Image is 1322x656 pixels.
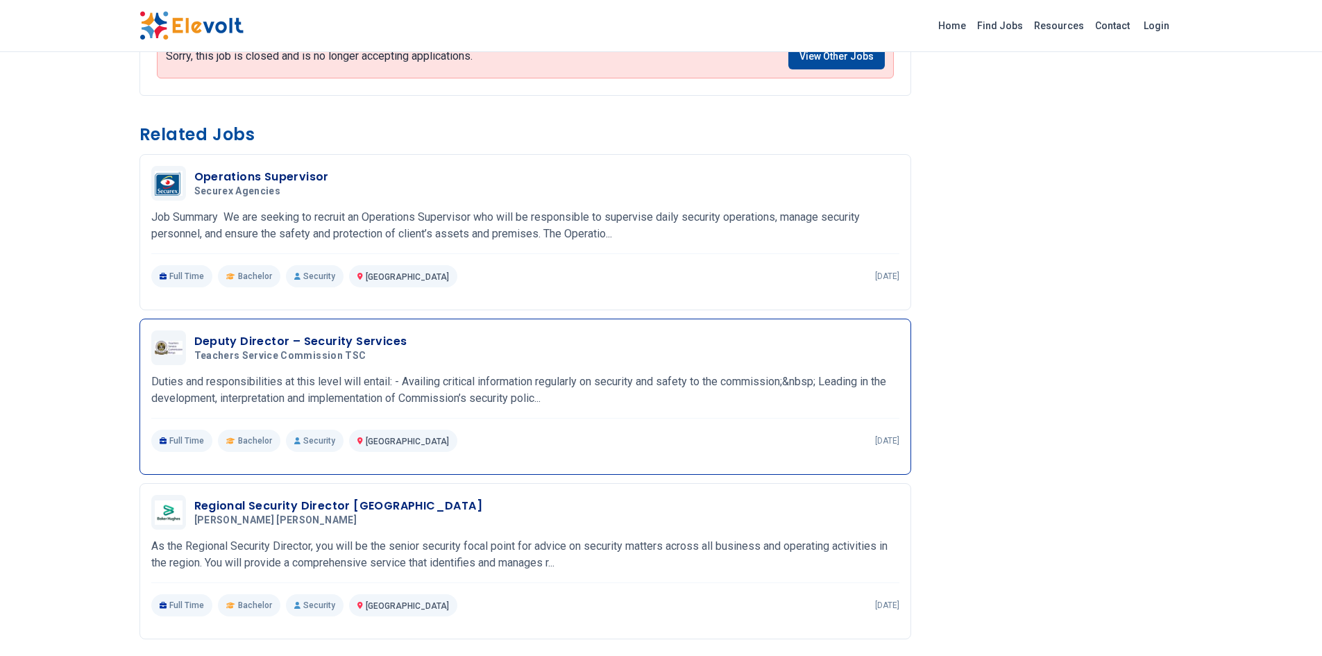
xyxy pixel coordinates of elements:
[933,15,972,37] a: Home
[139,124,911,146] h3: Related Jobs
[238,435,272,446] span: Bachelor
[194,185,281,198] span: Securex Agencies
[875,600,899,611] p: [DATE]
[1253,589,1322,656] iframe: Chat Widget
[139,11,244,40] img: Elevolt
[151,538,899,571] p: As the Regional Security Director, you will be the senior security focal point for advice on secu...
[1028,15,1090,37] a: Resources
[151,430,213,452] p: Full Time
[194,350,366,362] span: Teachers Service Commission TSC
[194,498,483,514] h3: Regional Security Director [GEOGRAPHIC_DATA]
[151,330,899,452] a: Teachers Service Commission TSCDeputy Director – Security ServicesTeachers Service Commission TSC...
[151,209,899,242] p: Job Summary We are seeking to recruit an Operations Supervisor who will be responsible to supervi...
[194,514,357,527] span: [PERSON_NAME] [PERSON_NAME]
[151,265,213,287] p: Full Time
[366,601,449,611] span: [GEOGRAPHIC_DATA]
[788,43,885,69] a: View Other Jobs
[151,495,899,616] a: Baker HughesRegional Security Director [GEOGRAPHIC_DATA][PERSON_NAME] [PERSON_NAME]As the Regiona...
[238,271,272,282] span: Bachelor
[155,341,183,354] img: Teachers Service Commission TSC
[166,49,473,63] p: Sorry, this job is closed and is no longer accepting applications.
[238,600,272,611] span: Bachelor
[286,430,344,452] p: Security
[875,435,899,446] p: [DATE]
[151,594,213,616] p: Full Time
[1090,15,1135,37] a: Contact
[972,15,1028,37] a: Find Jobs
[194,333,407,350] h3: Deputy Director – Security Services
[155,501,183,525] img: Baker Hughes
[286,594,344,616] p: Security
[155,171,183,196] img: Securex Agencies
[1135,12,1178,40] a: Login
[151,373,899,407] p: Duties and responsibilities at this level will entail: - Availing critical information regularly ...
[875,271,899,282] p: [DATE]
[151,166,899,287] a: Securex AgenciesOperations SupervisorSecurex AgenciesJob Summary We are seeking to recruit an Ope...
[366,272,449,282] span: [GEOGRAPHIC_DATA]
[366,437,449,446] span: [GEOGRAPHIC_DATA]
[286,265,344,287] p: Security
[194,169,329,185] h3: Operations Supervisor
